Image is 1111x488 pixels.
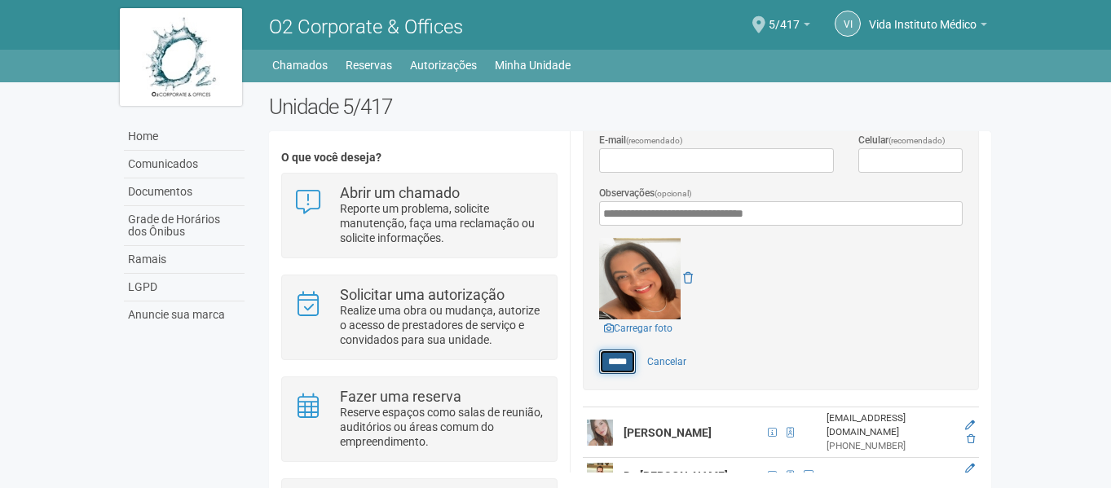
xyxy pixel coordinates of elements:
a: VI [835,11,861,37]
label: Celular [858,133,946,148]
a: 5/417 [769,20,810,33]
a: Comunicados [124,151,245,178]
a: Abrir um chamado Reporte um problema, solicite manutenção, faça uma reclamação ou solicite inform... [294,186,544,245]
h4: O que você deseja? [281,152,558,164]
p: Reserve espaços como salas de reunião, auditórios ou áreas comum do empreendimento. [340,405,544,449]
strong: Fazer uma reserva [340,388,461,405]
span: (recomendado) [888,136,946,145]
span: 5/417 [769,2,800,31]
a: Excluir membro [967,433,975,445]
a: Reservas [346,54,392,77]
div: [PHONE_NUMBER] [827,439,950,453]
span: (opcional) [655,189,692,198]
h2: Unidade 5/417 [269,95,992,119]
a: Minha Unidade [495,54,571,77]
a: Vida Instituto Médico [869,20,987,33]
img: logo.jpg [120,8,242,106]
strong: Abrir um chamado [340,184,460,201]
strong: Dr. [PERSON_NAME] [624,469,728,482]
a: Autorizações [410,54,477,77]
strong: Solicitar uma autorização [340,286,505,303]
strong: [PERSON_NAME] [624,426,712,439]
img: GetFile [599,238,681,319]
a: Ramais [124,246,245,274]
a: Solicitar uma autorização Realize uma obra ou mudança, autorize o acesso de prestadores de serviç... [294,288,544,347]
div: [EMAIL_ADDRESS][DOMAIN_NAME] [827,411,950,439]
label: Observações [599,186,692,201]
a: Cancelar [638,350,695,374]
a: Fazer uma reserva Reserve espaços como salas de reunião, auditórios ou áreas comum do empreendime... [294,389,544,449]
span: (recomendado) [626,136,683,145]
a: Chamados [272,54,328,77]
a: Carregar foto [599,319,677,337]
p: Realize uma obra ou mudança, autorize o acesso de prestadores de serviço e convidados para sua un... [340,303,544,347]
span: O2 Corporate & Offices [269,15,463,38]
p: Reporte um problema, solicite manutenção, faça uma reclamação ou solicite informações. [340,201,544,245]
a: Grade de Horários dos Ônibus [124,206,245,246]
a: Editar membro [965,420,975,431]
img: user.png [587,420,613,446]
a: Anuncie sua marca [124,301,245,328]
a: Documentos [124,178,245,206]
a: LGPD [124,274,245,301]
a: Remover [683,271,693,284]
span: Vida Instituto Médico [869,2,977,31]
label: E-mail [599,133,683,148]
a: Editar membro [965,463,975,474]
a: Home [124,123,245,151]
